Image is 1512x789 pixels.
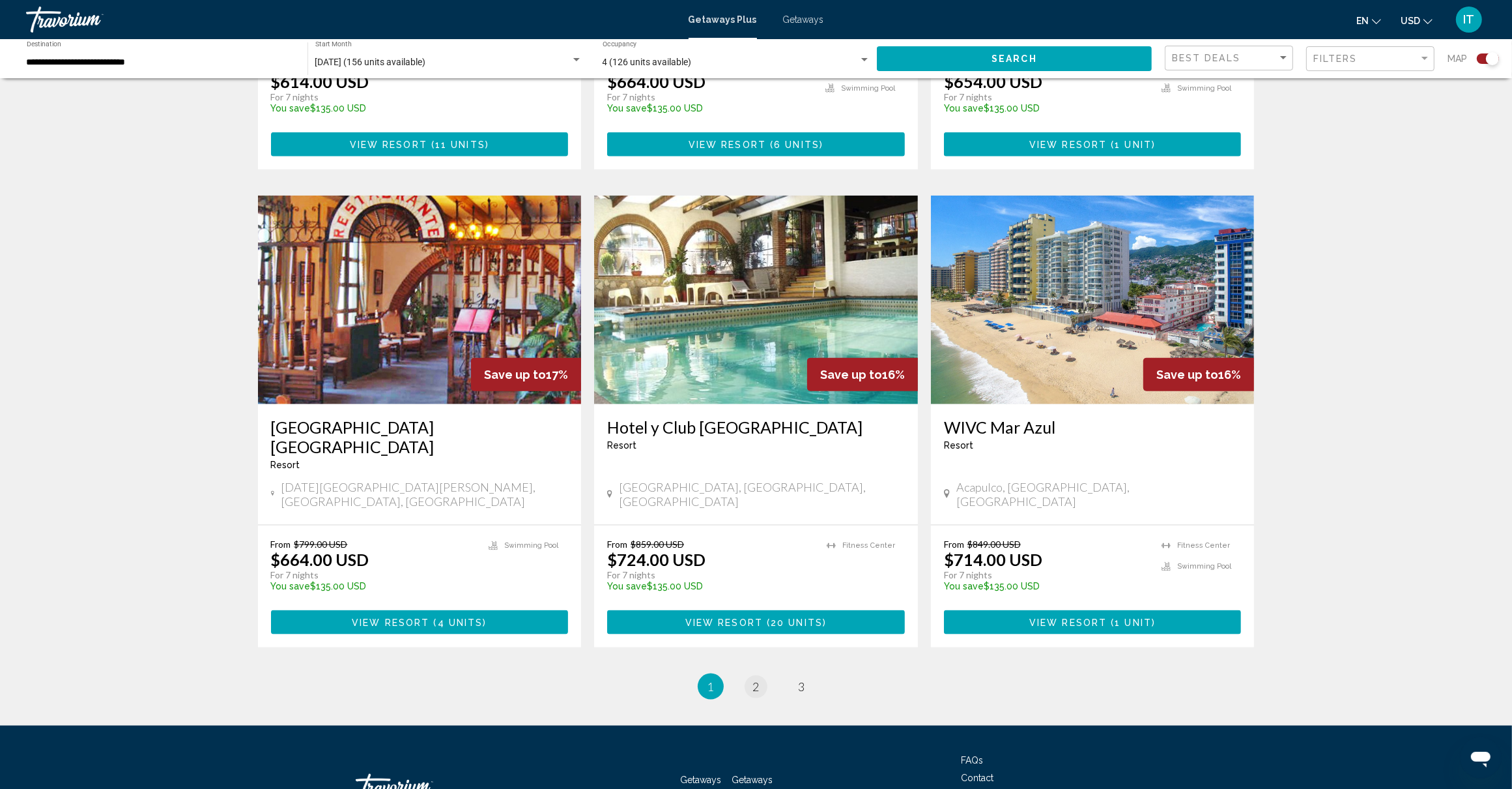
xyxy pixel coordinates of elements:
[991,54,1037,65] span: Search
[1107,140,1156,150] span: ( )
[967,539,1021,550] span: $849.00 USD
[350,140,427,150] span: View Resort
[944,440,973,451] span: Resort
[944,103,1149,113] p: $135.00 USD
[1115,618,1152,628] span: 1 unit
[1401,16,1420,26] span: USD
[607,91,812,103] p: For 7 nights
[1177,541,1230,550] span: Fitness Center
[1143,358,1254,391] div: 16%
[1356,11,1381,30] button: Change language
[962,755,984,766] a: FAQs
[774,140,820,150] span: 6 units
[607,581,814,591] p: $135.00 USD
[763,618,827,628] span: ( )
[438,618,483,628] span: 4 units
[607,132,905,156] button: View Resort(6 units)
[607,103,812,113] p: $135.00 USD
[271,610,569,634] button: View Resort(4 units)
[1313,53,1358,64] span: Filters
[607,550,706,569] p: $724.00 USD
[1115,140,1152,150] span: 1 unit
[689,14,757,25] span: Getaways Plus
[26,7,676,33] a: Travorium
[1029,140,1107,150] span: View Resort
[1172,53,1289,64] mat-select: Sort by
[799,679,805,694] span: 3
[271,132,569,156] button: View Resort(11 units)
[294,539,348,550] span: $799.00 USD
[607,440,636,451] span: Resort
[807,358,918,391] div: 16%
[944,550,1042,569] p: $714.00 USD
[607,610,905,634] button: View Resort(20 units)
[1029,618,1107,628] span: View Resort
[631,539,684,550] span: $859.00 USD
[281,480,568,509] span: [DATE][GEOGRAPHIC_DATA][PERSON_NAME], [GEOGRAPHIC_DATA], [GEOGRAPHIC_DATA]
[271,581,476,591] p: $135.00 USD
[944,610,1242,634] button: View Resort(1 unit)
[271,103,476,113] p: $135.00 USD
[484,368,546,381] span: Save up to
[271,550,369,569] p: $664.00 USD
[685,618,763,628] span: View Resort
[707,679,714,694] span: 1
[607,103,647,113] span: You save
[842,541,895,550] span: Fitness Center
[1401,11,1433,30] button: Change currency
[944,91,1149,103] p: For 7 nights
[956,480,1241,509] span: Acapulco, [GEOGRAPHIC_DATA], [GEOGRAPHIC_DATA]
[944,103,984,113] span: You save
[944,569,1149,581] p: For 7 nights
[594,196,918,404] img: 1310E01L.jpg
[271,539,291,550] span: From
[944,72,1042,91] p: $654.00 USD
[753,679,760,694] span: 2
[766,140,823,150] span: ( )
[944,132,1242,156] button: View Resort(1 unit)
[944,581,1149,591] p: $135.00 USD
[271,581,311,591] span: You save
[427,140,489,150] span: ( )
[944,581,984,591] span: You save
[607,569,814,581] p: For 7 nights
[1448,50,1467,68] span: Map
[1177,84,1231,93] span: Swimming Pool
[619,480,905,509] span: [GEOGRAPHIC_DATA], [GEOGRAPHIC_DATA], [GEOGRAPHIC_DATA]
[271,460,300,470] span: Resort
[1172,53,1240,63] span: Best Deals
[1177,562,1231,571] span: Swimming Pool
[1356,16,1369,26] span: en
[603,57,692,67] span: 4 (126 units available)
[1452,6,1486,33] button: User Menu
[271,417,569,456] a: [GEOGRAPHIC_DATA] [GEOGRAPHIC_DATA]
[1464,13,1475,26] span: IT
[1460,737,1502,779] iframe: Button to launch messaging window
[435,140,485,150] span: 11 units
[681,775,722,785] a: Getaways
[271,91,476,103] p: For 7 nights
[607,581,647,591] span: You save
[504,541,558,550] span: Swimming Pool
[271,103,311,113] span: You save
[820,368,882,381] span: Save up to
[841,84,895,93] span: Swimming Pool
[258,196,582,404] img: 0113O01X.jpg
[607,417,905,437] a: Hotel y Club [GEOGRAPHIC_DATA]
[771,618,823,628] span: 20 units
[783,14,824,25] span: Getaways
[271,569,476,581] p: For 7 nights
[931,196,1255,404] img: 6675E01X.jpg
[962,773,994,783] a: Contact
[877,46,1152,70] button: Search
